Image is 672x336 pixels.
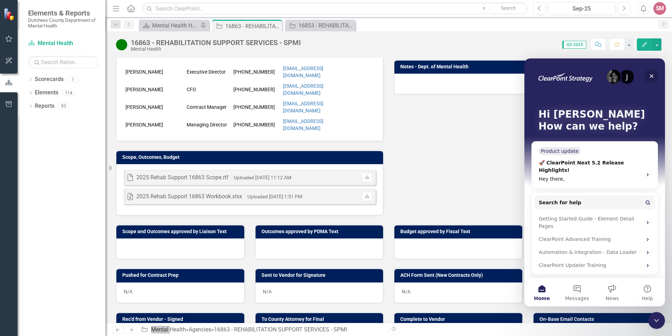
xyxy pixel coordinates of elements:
td: [PERSON_NAME] [124,98,185,116]
img: ClearPoint Strategy [4,8,16,20]
div: N/A [394,282,522,303]
a: [EMAIL_ADDRESS][DOMAIN_NAME] [283,101,323,113]
button: SM [653,2,666,15]
td: [PHONE_NUMBER] [232,81,281,98]
h3: Scope, Outcomes, Budget [122,155,380,160]
h3: ACH Form Sent (New Contracts Only) [400,273,519,278]
td: [PHONE_NUMBER] [232,116,281,133]
small: Uploaded [DATE] 11:12 AM [234,175,291,180]
div: 2025 Rehab Support 16863 Workbook.xlsx [136,193,242,201]
h3: Outcomes approved by PDMA Text [261,229,380,234]
h3: Scope and Outcomes approved by Liaison Text [122,229,241,234]
a: Mental Health [151,326,186,333]
h3: On-Base Email Contacts [539,317,658,322]
img: Active [116,39,127,50]
h3: Complete to Vendor [400,317,519,322]
a: Reports [35,102,54,110]
iframe: Intercom live chat [524,58,665,306]
div: 2025 Rehab Support 16863 Scope.rtf [136,174,228,182]
a: 16853 - REHABILITATION SUPPORT SERVICES - Housing [287,21,354,30]
div: N/A [116,282,244,303]
small: Uploaded [DATE] 1:51 PM [247,194,302,199]
iframe: Intercom live chat [648,312,665,329]
span: Q3-2025 [562,41,586,49]
button: Sep-25 [548,2,615,15]
div: » » [141,326,383,334]
h3: To County Attorney for Final [261,317,380,322]
div: 16863 - REHABILITATION SUPPORT SERVICES - SPMI [225,22,280,31]
a: Mental Health Home Page [141,21,199,30]
a: Agencies [189,326,211,333]
h3: Sent to Vendor for Signature [261,273,380,278]
a: Scorecards [35,75,64,83]
a: [EMAIL_ADDRESS][DOMAIN_NAME] [283,83,323,96]
td: [PHONE_NUMBER] [232,98,281,116]
div: 1 [67,76,78,82]
div: 114 [62,90,76,96]
td: CFO [185,81,232,98]
div: Mental Health Home Page [152,21,199,30]
div: 16863 - REHABILITATION SUPPORT SERVICES - SPMI [131,39,301,46]
td: [PERSON_NAME] [124,81,185,98]
h3: Notes - Dept. of Mental Health [400,64,658,69]
span: Search [501,5,516,11]
a: Mental Health [28,39,98,48]
h3: Pushed for Contract Prep [122,273,241,278]
td: [PERSON_NAME] [124,116,185,133]
a: [EMAIL_ADDRESS][DOMAIN_NAME] [283,118,323,131]
td: Managing Director [185,116,232,133]
td: [PERSON_NAME] [124,63,185,81]
button: Search [491,4,526,13]
h3: Budget approved by Fiscal Text [400,229,519,234]
td: [PHONE_NUMBER] [232,63,281,81]
div: Mental Health [131,46,301,52]
td: Executive Director [185,63,232,81]
td: Contract Manager [185,98,232,116]
div: 16853 - REHABILITATION SUPPORT SERVICES - Housing [298,21,354,30]
a: Elements [35,89,58,97]
div: N/A [256,282,383,303]
div: 93 [58,103,69,109]
span: Elements & Reports [28,9,98,17]
a: [EMAIL_ADDRESS][DOMAIN_NAME] [283,66,323,78]
input: Search Below... [28,56,98,68]
input: Search ClearPoint... [142,2,528,15]
div: Sep-25 [551,5,613,13]
small: Dutchess County Department of Mental Health [28,17,98,29]
h3: Rec'd from Vendor - Signed [122,317,241,322]
div: 16863 - REHABILITATION SUPPORT SERVICES - SPMI [214,326,347,333]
